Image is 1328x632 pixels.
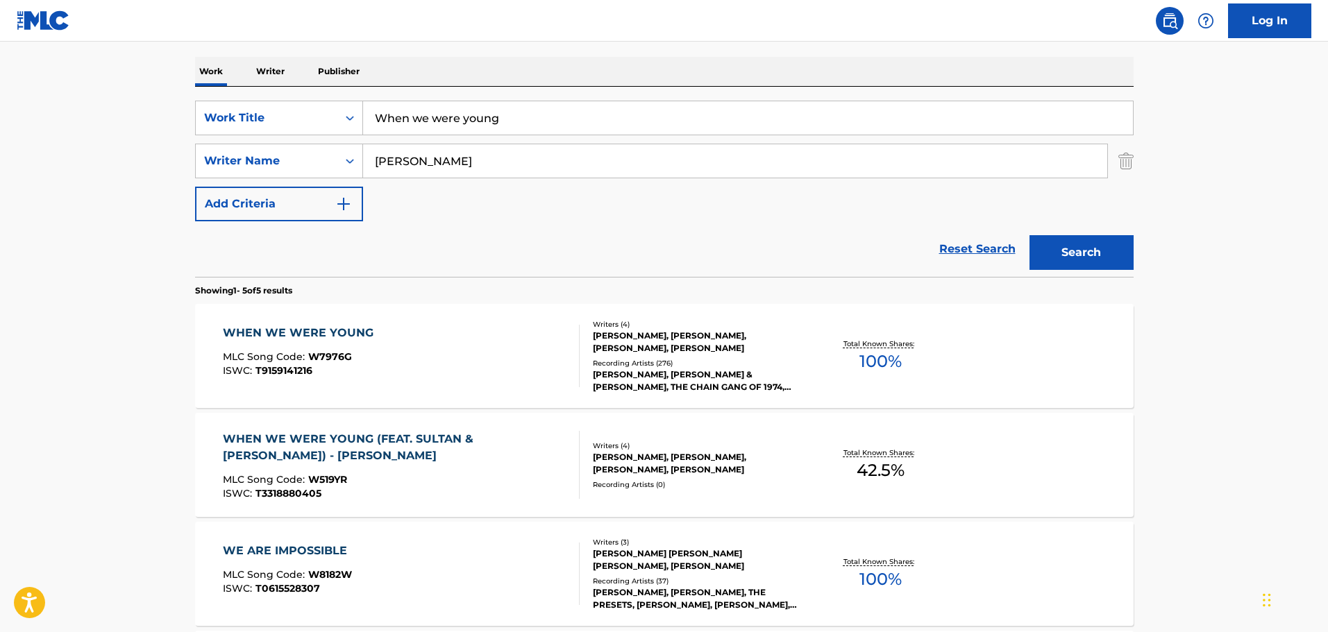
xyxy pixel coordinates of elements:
[204,153,329,169] div: Writer Name
[1263,579,1271,621] div: Drag
[593,330,802,355] div: [PERSON_NAME], [PERSON_NAME], [PERSON_NAME], [PERSON_NAME]
[223,350,308,363] span: MLC Song Code :
[335,196,352,212] img: 9d2ae6d4665cec9f34b9.svg
[1118,144,1134,178] img: Delete Criterion
[308,568,352,581] span: W8182W
[17,10,70,31] img: MLC Logo
[308,350,352,363] span: W7976G
[195,284,292,297] p: Showing 1 - 5 of 5 results
[195,413,1134,517] a: WHEN WE WERE YOUNG (FEAT. SULTAN & [PERSON_NAME]) - [PERSON_NAME]MLC Song Code:W519YRISWC:T331888...
[195,57,227,86] p: Work
[593,537,802,547] div: Writers ( 3 )
[843,556,918,567] p: Total Known Shares:
[857,458,905,483] span: 42.5 %
[1259,565,1328,632] iframe: Chat Widget
[1029,235,1134,270] button: Search
[593,441,802,451] div: Writers ( 4 )
[593,451,802,476] div: [PERSON_NAME], [PERSON_NAME], [PERSON_NAME], [PERSON_NAME]
[223,582,255,595] span: ISWC :
[1197,12,1214,29] img: help
[223,473,308,486] span: MLC Song Code :
[593,319,802,330] div: Writers ( 4 )
[223,487,255,499] span: ISWC :
[314,57,364,86] p: Publisher
[223,364,255,377] span: ISWC :
[1192,7,1220,35] div: Help
[843,339,918,349] p: Total Known Shares:
[255,364,312,377] span: T9159141216
[252,57,289,86] p: Writer
[859,567,902,592] span: 100 %
[859,349,902,374] span: 100 %
[255,487,321,499] span: T3318880405
[223,325,380,341] div: WHEN WE WERE YOUNG
[843,447,918,458] p: Total Known Shares:
[593,479,802,490] div: Recording Artists ( 0 )
[195,101,1134,277] form: Search Form
[1156,7,1184,35] a: Public Search
[223,431,568,464] div: WHEN WE WERE YOUNG (FEAT. SULTAN & [PERSON_NAME]) - [PERSON_NAME]
[195,187,363,221] button: Add Criteria
[1228,3,1311,38] a: Log In
[593,576,802,586] div: Recording Artists ( 37 )
[223,543,354,559] div: WE ARE IMPOSSIBLE
[1161,12,1178,29] img: search
[195,304,1134,408] a: WHEN WE WERE YOUNGMLC Song Code:W7976GISWC:T9159141216Writers (4)[PERSON_NAME], [PERSON_NAME], [P...
[593,368,802,393] div: [PERSON_NAME], [PERSON_NAME] & [PERSON_NAME], THE CHAIN GANG OF 1974, [PERSON_NAME], [PERSON_NAME...
[255,582,320,595] span: T0615528307
[195,522,1134,626] a: WE ARE IMPOSSIBLEMLC Song Code:W8182WISWC:T0615528307Writers (3)[PERSON_NAME] [PERSON_NAME] [PERS...
[308,473,347,486] span: W519YR
[593,586,802,611] div: [PERSON_NAME], [PERSON_NAME], THE PRESETS, [PERSON_NAME], [PERSON_NAME], [PERSON_NAME], [PERSON_N...
[593,358,802,368] div: Recording Artists ( 276 )
[932,234,1023,264] a: Reset Search
[204,110,329,126] div: Work Title
[223,568,308,581] span: MLC Song Code :
[593,547,802,572] div: [PERSON_NAME] [PERSON_NAME] [PERSON_NAME], [PERSON_NAME]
